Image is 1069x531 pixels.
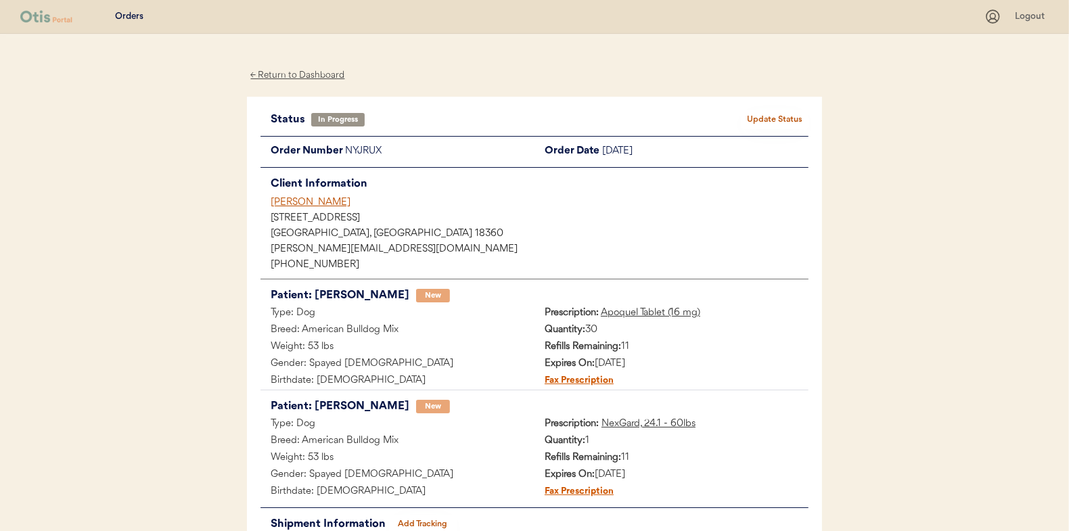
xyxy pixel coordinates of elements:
[260,339,534,356] div: Weight: 53 lbs
[534,373,614,390] div: Fax Prescription
[545,469,595,480] strong: Expires On:
[260,356,534,373] div: Gender: Spayed [DEMOGRAPHIC_DATA]
[534,339,809,356] div: 11
[534,143,602,160] div: Order Date
[271,175,809,193] div: Client Information
[545,325,585,335] strong: Quantity:
[260,467,534,484] div: Gender: Spayed [DEMOGRAPHIC_DATA]
[534,356,809,373] div: [DATE]
[271,260,809,270] div: [PHONE_NUMBER]
[534,450,809,467] div: 11
[271,245,809,254] div: [PERSON_NAME][EMAIL_ADDRESS][DOMAIN_NAME]
[271,110,311,129] div: Status
[545,419,599,429] strong: Prescription:
[601,419,696,429] u: NexGard, 24.1 - 60lbs
[1015,10,1049,24] div: Logout
[602,143,809,160] div: [DATE]
[545,359,595,369] strong: Expires On:
[271,397,409,416] div: Patient: [PERSON_NAME]
[271,229,809,239] div: [GEOGRAPHIC_DATA], [GEOGRAPHIC_DATA] 18360
[260,450,534,467] div: Weight: 53 lbs
[115,10,143,24] div: Orders
[741,110,809,129] button: Update Status
[534,467,809,484] div: [DATE]
[260,373,534,390] div: Birthdate: [DEMOGRAPHIC_DATA]
[271,286,409,305] div: Patient: [PERSON_NAME]
[260,484,534,501] div: Birthdate: [DEMOGRAPHIC_DATA]
[534,484,614,501] div: Fax Prescription
[271,195,809,210] div: [PERSON_NAME]
[260,322,534,339] div: Breed: American Bulldog Mix
[534,322,809,339] div: 30
[260,416,534,433] div: Type: Dog
[545,342,621,352] strong: Refills Remaining:
[545,436,585,446] strong: Quantity:
[247,68,348,83] div: ← Return to Dashboard
[545,453,621,463] strong: Refills Remaining:
[345,143,534,160] div: NYJRUX
[534,433,809,450] div: 1
[545,308,599,318] strong: Prescription:
[601,308,700,318] u: Apoquel Tablet (16 mg)
[271,214,809,223] div: [STREET_ADDRESS]
[260,305,534,322] div: Type: Dog
[260,433,534,450] div: Breed: American Bulldog Mix
[260,143,345,160] div: Order Number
